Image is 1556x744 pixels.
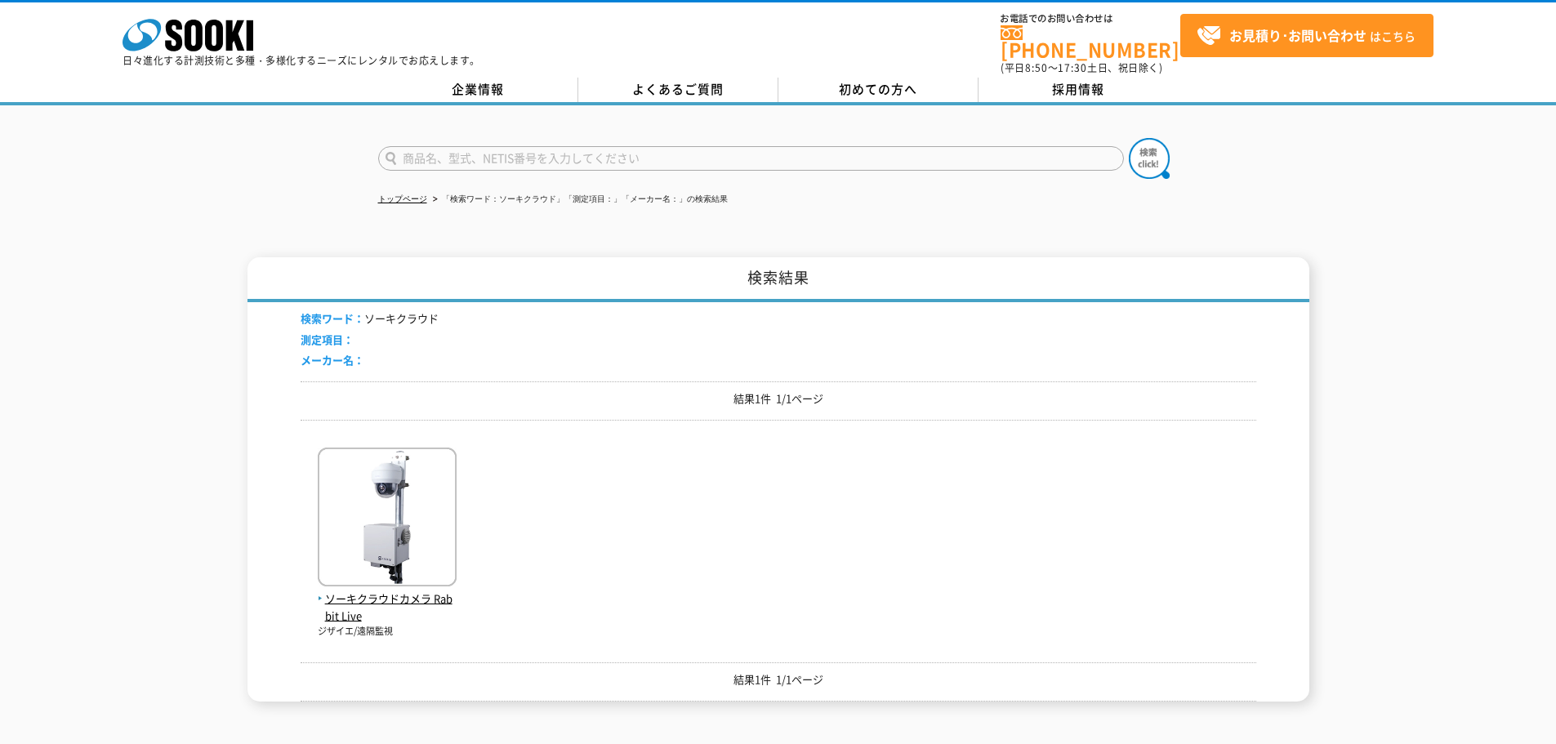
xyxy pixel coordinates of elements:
[378,146,1124,171] input: 商品名、型式、NETIS番号を入力してください
[430,191,728,208] li: 「検索ワード：ソーキクラウド」「測定項目：」「メーカー名：」の検索結果
[1058,60,1087,75] span: 17:30
[1001,25,1180,59] a: [PHONE_NUMBER]
[578,78,778,102] a: よくあるご質問
[318,625,457,639] p: ジザイエ/遠隔監視
[839,80,917,98] span: 初めての方へ
[1001,60,1162,75] span: (平日 ～ 土日、祝日除く)
[378,78,578,102] a: 企業情報
[1180,14,1433,57] a: お見積り･お問い合わせはこちら
[301,352,364,368] span: メーカー名：
[1197,24,1416,48] span: はこちら
[301,671,1256,688] p: 結果1件 1/1ページ
[301,310,364,326] span: 検索ワード：
[1025,60,1048,75] span: 8:50
[378,194,427,203] a: トップページ
[318,590,457,625] span: ソーキクラウドカメラ Rabbit Live
[301,332,354,347] span: 測定項目：
[1229,25,1367,45] strong: お見積り･お問い合わせ
[778,78,979,102] a: 初めての方へ
[301,390,1256,408] p: 結果1件 1/1ページ
[123,56,480,65] p: 日々進化する計測技術と多種・多様化するニーズにレンタルでお応えします。
[1129,138,1170,179] img: btn_search.png
[247,257,1309,302] h1: 検索結果
[1001,14,1180,24] span: お電話でのお問い合わせは
[318,448,457,590] img: Rabbit Live
[301,310,439,327] li: ソーキクラウド
[979,78,1179,102] a: 採用情報
[318,573,457,624] a: ソーキクラウドカメラ Rabbit Live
